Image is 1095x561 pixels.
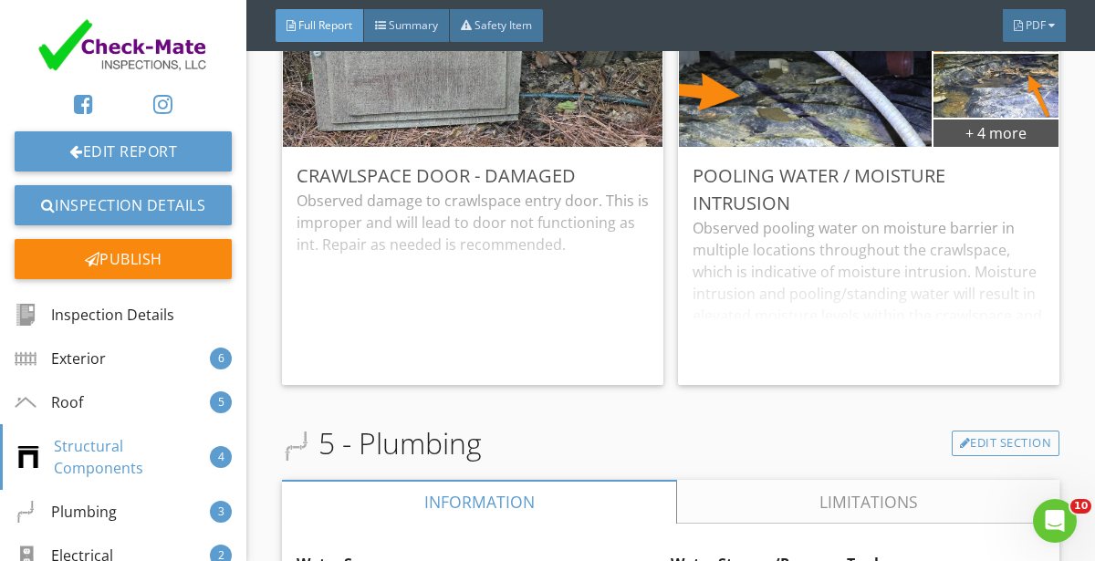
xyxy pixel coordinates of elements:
a: Inspection Details [15,185,232,225]
div: Inspection Details [15,304,174,326]
div: Roof [15,391,83,413]
div: 4 [210,446,232,468]
div: 3 [210,501,232,523]
div: 5 [210,391,232,413]
span: Full Report [298,17,352,33]
a: Edit Report [15,131,232,171]
a: Limitations [677,480,1059,524]
span: Summary [389,17,438,33]
span: PDF [1026,17,1046,33]
div: Plumbing [15,501,117,523]
span: Safety Item [474,17,532,33]
div: Exterior [15,348,106,369]
span: 10 [1070,499,1091,514]
span: 5 - Plumbing [282,421,482,465]
a: Edit Section [952,431,1060,456]
div: Pooling Water / Moisture Intrusion [693,162,1045,217]
div: 6 [210,348,232,369]
div: Crawlspace Door - Damaged [297,162,649,190]
div: Structural Components [17,435,210,479]
img: fullsizeoutput_4e3.jpeg [36,15,211,77]
div: + 4 more [933,118,1058,147]
div: Publish [15,239,232,279]
iframe: Intercom live chat [1033,499,1077,543]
